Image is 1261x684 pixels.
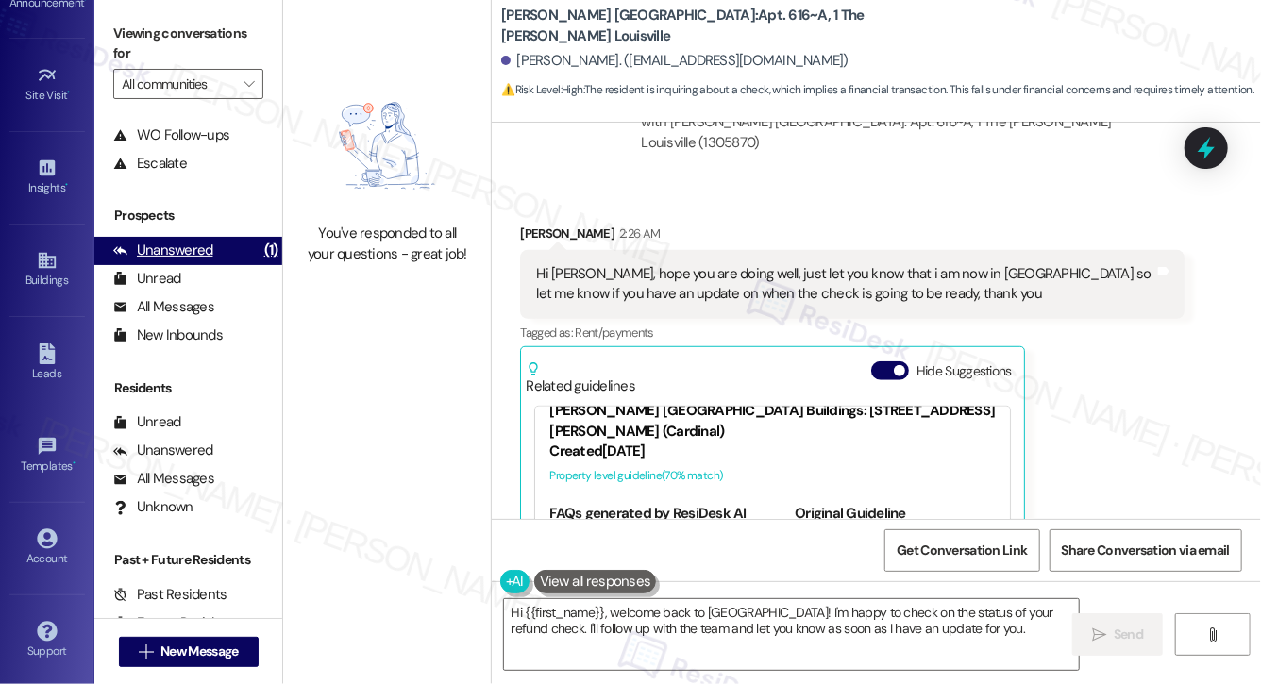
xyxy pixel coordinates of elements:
div: Hi [PERSON_NAME], hope you are doing well, just let you know that i am now in [GEOGRAPHIC_DATA] s... [536,264,1153,305]
img: empty-state [304,77,470,214]
div: Subject: [ResiDesk Escalation] (High risk) - Action Needed (Best Number to Contact) with [PERSON_... [641,92,1168,153]
div: Property level guideline ( 70 % match) [549,466,995,486]
a: Buildings [9,244,85,295]
b: Original Guideline [795,504,906,523]
button: Get Conversation Link [884,529,1039,572]
div: Residents [94,378,282,398]
div: Escalate [113,154,187,174]
div: New Inbounds [113,325,223,345]
button: Share Conversation via email [1050,529,1242,572]
span: Get Conversation Link [897,541,1027,560]
div: WO Follow-ups [113,125,229,145]
div: All Messages [113,469,214,489]
span: Send [1114,625,1143,644]
span: • [65,178,68,192]
div: All Messages [113,297,214,317]
b: [PERSON_NAME] [GEOGRAPHIC_DATA]: Apt. 616~A, 1 The [PERSON_NAME] Louisville [501,6,879,46]
div: 2:26 AM [614,224,660,243]
div: [PERSON_NAME] [520,224,1184,250]
span: Rent/payments [575,325,654,341]
textarea: Hi {{first_name}}, welcome back to [GEOGRAPHIC_DATA]! I'm happy to check on the status of your re... [504,599,1079,670]
span: • [73,457,76,470]
div: Prospects [94,206,282,225]
div: Tagged as: [520,319,1184,346]
i:  [1092,627,1106,642]
div: Past + Future Residents [94,550,282,570]
a: Account [9,523,85,574]
div: Created [DATE] [549,442,995,461]
a: Templates • [9,430,85,481]
a: Leads [9,338,85,389]
i:  [139,644,153,659]
div: Unread [113,412,181,432]
div: Unanswered [113,241,213,260]
label: Hide Suggestions [916,361,1012,381]
div: You've responded to all your questions - great job! [304,224,470,264]
b: FAQs generated by ResiDesk AI [549,504,746,523]
button: Send [1072,613,1164,656]
a: Support [9,615,85,666]
i:  [244,76,254,92]
div: Unknown [113,497,193,517]
div: Unanswered [113,441,213,460]
div: Future Residents [113,613,241,633]
span: • [68,86,71,99]
span: New Message [160,642,238,661]
strong: ⚠️ Risk Level: High [501,82,582,97]
div: [PERSON_NAME]. ([EMAIL_ADDRESS][DOMAIN_NAME]) [501,51,849,71]
a: Insights • [9,152,85,203]
span: Share Conversation via email [1062,541,1230,560]
input: All communities [122,69,233,99]
span: : The resident is inquiring about a check, which implies a financial transaction. This falls unde... [501,80,1253,100]
a: Site Visit • [9,59,85,110]
button: New Message [119,637,259,667]
div: (1) [260,236,283,265]
div: Past Residents [113,585,227,605]
div: Unread [113,269,181,289]
div: Related guidelines [526,361,635,396]
i:  [1205,627,1219,642]
label: Viewing conversations for [113,19,263,69]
